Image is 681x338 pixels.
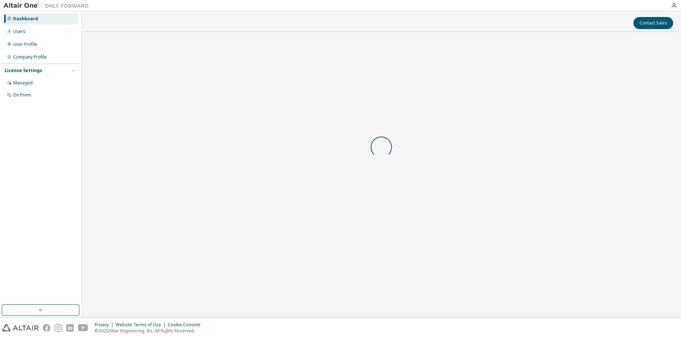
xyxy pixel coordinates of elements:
[95,322,116,328] div: Privacy
[13,54,47,60] div: Company Profile
[66,324,74,332] img: linkedin.svg
[13,92,31,98] div: On Prem
[13,80,33,86] div: Managed
[13,16,38,22] div: Dashboard
[95,328,204,334] p: © 2025 Altair Engineering, Inc. All Rights Reserved.
[13,29,26,34] div: Users
[633,17,673,29] button: Contact Sales
[55,324,62,332] img: instagram.svg
[78,324,88,332] img: youtube.svg
[5,68,42,73] div: License Settings
[13,41,37,47] div: User Profile
[116,322,168,328] div: Website Terms of Use
[43,324,50,332] img: facebook.svg
[168,322,204,328] div: Cookie Consent
[4,2,92,9] img: Altair One
[2,324,39,332] img: altair_logo.svg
